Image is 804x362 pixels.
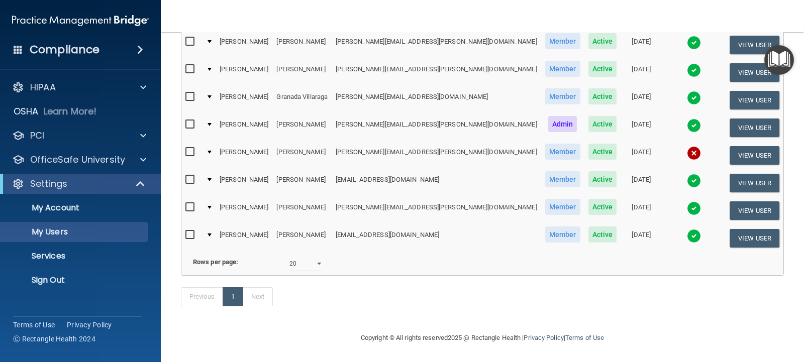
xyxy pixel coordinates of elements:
[181,287,223,306] a: Previous
[216,197,272,224] td: [PERSON_NAME]
[30,43,99,57] h4: Compliance
[730,146,779,165] button: View User
[621,59,662,86] td: [DATE]
[216,31,272,59] td: [PERSON_NAME]
[687,229,701,243] img: tick.e7d51cea.svg
[621,31,662,59] td: [DATE]
[14,105,39,117] p: OSHA
[216,224,272,252] td: [PERSON_NAME]
[272,224,332,252] td: [PERSON_NAME]
[565,334,604,341] a: Terms of Use
[12,178,146,190] a: Settings
[621,197,662,224] td: [DATE]
[621,224,662,252] td: [DATE]
[687,91,701,105] img: tick.e7d51cea.svg
[764,45,794,75] button: Open Resource Center
[588,199,617,215] span: Active
[7,275,144,285] p: Sign Out
[7,203,144,213] p: My Account
[13,320,55,330] a: Terms of Use
[216,86,272,114] td: [PERSON_NAME]
[223,287,243,306] a: 1
[730,229,779,248] button: View User
[30,81,56,93] p: HIPAA
[588,33,617,49] span: Active
[12,130,146,142] a: PCI
[332,197,541,224] td: [PERSON_NAME][EMAIL_ADDRESS][PERSON_NAME][DOMAIN_NAME]
[30,178,67,190] p: Settings
[13,334,95,344] span: Ⓒ Rectangle Health 2024
[630,300,792,340] iframe: Drift Widget Chat Controller
[687,118,701,133] img: tick.e7d51cea.svg
[272,169,332,197] td: [PERSON_NAME]
[621,142,662,169] td: [DATE]
[332,31,541,59] td: [PERSON_NAME][EMAIL_ADDRESS][PERSON_NAME][DOMAIN_NAME]
[216,59,272,86] td: [PERSON_NAME]
[216,169,272,197] td: [PERSON_NAME]
[272,31,332,59] td: [PERSON_NAME]
[621,86,662,114] td: [DATE]
[272,197,332,224] td: [PERSON_NAME]
[588,61,617,77] span: Active
[621,114,662,142] td: [DATE]
[30,154,125,166] p: OfficeSafe University
[545,88,580,104] span: Member
[588,88,617,104] span: Active
[730,63,779,82] button: View User
[12,11,149,31] img: PMB logo
[44,105,97,117] p: Learn More!
[332,59,541,86] td: [PERSON_NAME][EMAIL_ADDRESS][PERSON_NAME][DOMAIN_NAME]
[588,144,617,160] span: Active
[299,322,666,354] div: Copyright © All rights reserved 2025 @ Rectangle Health | |
[621,169,662,197] td: [DATE]
[332,169,541,197] td: [EMAIL_ADDRESS][DOMAIN_NAME]
[545,226,580,243] span: Member
[730,91,779,109] button: View User
[545,171,580,187] span: Member
[216,142,272,169] td: [PERSON_NAME]
[588,226,617,243] span: Active
[730,36,779,54] button: View User
[7,227,144,237] p: My Users
[687,174,701,188] img: tick.e7d51cea.svg
[332,224,541,252] td: [EMAIL_ADDRESS][DOMAIN_NAME]
[687,63,701,77] img: tick.e7d51cea.svg
[687,146,701,160] img: cross.ca9f0e7f.svg
[545,144,580,160] span: Member
[67,320,112,330] a: Privacy Policy
[7,251,144,261] p: Services
[272,86,332,114] td: Granada Villaraga
[687,36,701,50] img: tick.e7d51cea.svg
[332,86,541,114] td: [PERSON_NAME][EMAIL_ADDRESS][DOMAIN_NAME]
[272,114,332,142] td: [PERSON_NAME]
[730,118,779,137] button: View User
[12,81,146,93] a: HIPAA
[243,287,273,306] a: Next
[545,199,580,215] span: Member
[687,201,701,215] img: tick.e7d51cea.svg
[524,334,563,341] a: Privacy Policy
[272,59,332,86] td: [PERSON_NAME]
[272,142,332,169] td: [PERSON_NAME]
[30,130,44,142] p: PCI
[12,154,146,166] a: OfficeSafe University
[193,258,238,266] b: Rows per page:
[332,114,541,142] td: [PERSON_NAME][EMAIL_ADDRESS][PERSON_NAME][DOMAIN_NAME]
[332,142,541,169] td: [PERSON_NAME][EMAIL_ADDRESS][PERSON_NAME][DOMAIN_NAME]
[545,33,580,49] span: Member
[730,174,779,192] button: View User
[548,116,577,132] span: Admin
[588,171,617,187] span: Active
[588,116,617,132] span: Active
[545,61,580,77] span: Member
[216,114,272,142] td: [PERSON_NAME]
[730,201,779,220] button: View User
